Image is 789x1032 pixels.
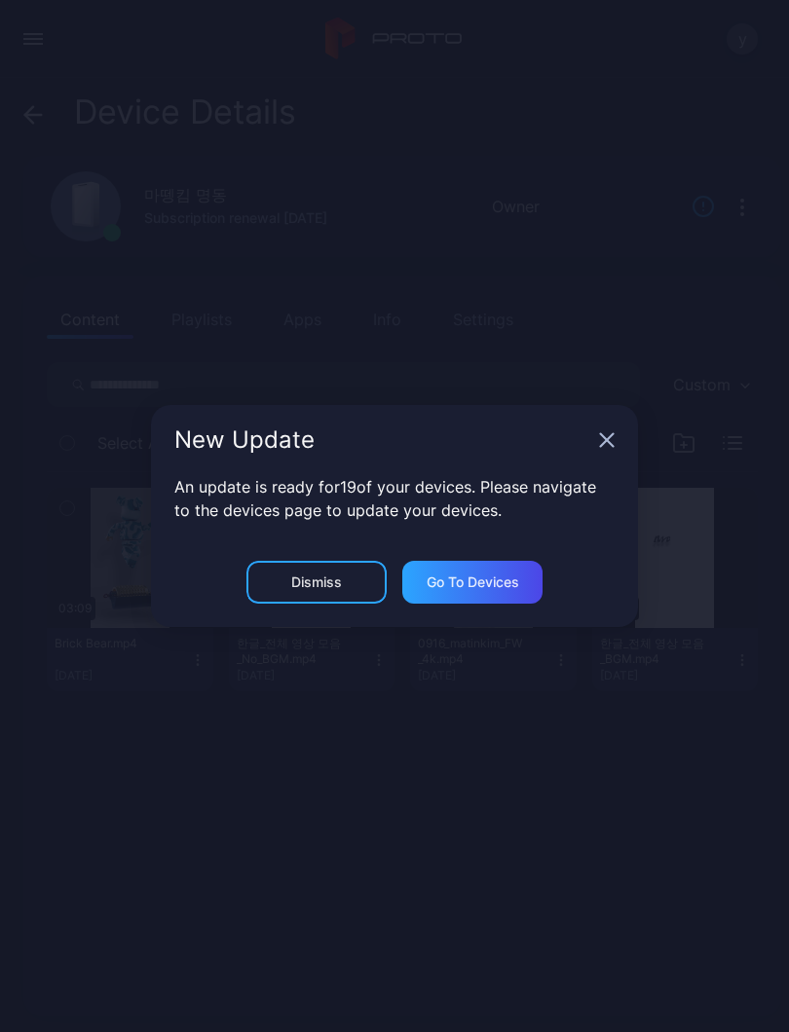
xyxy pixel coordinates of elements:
[427,574,519,590] div: Go to devices
[291,574,342,590] div: Dismiss
[174,428,591,452] div: New Update
[402,561,543,604] button: Go to devices
[246,561,387,604] button: Dismiss
[174,475,615,522] p: An update is ready for 19 of your devices. Please navigate to the devices page to update your dev...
